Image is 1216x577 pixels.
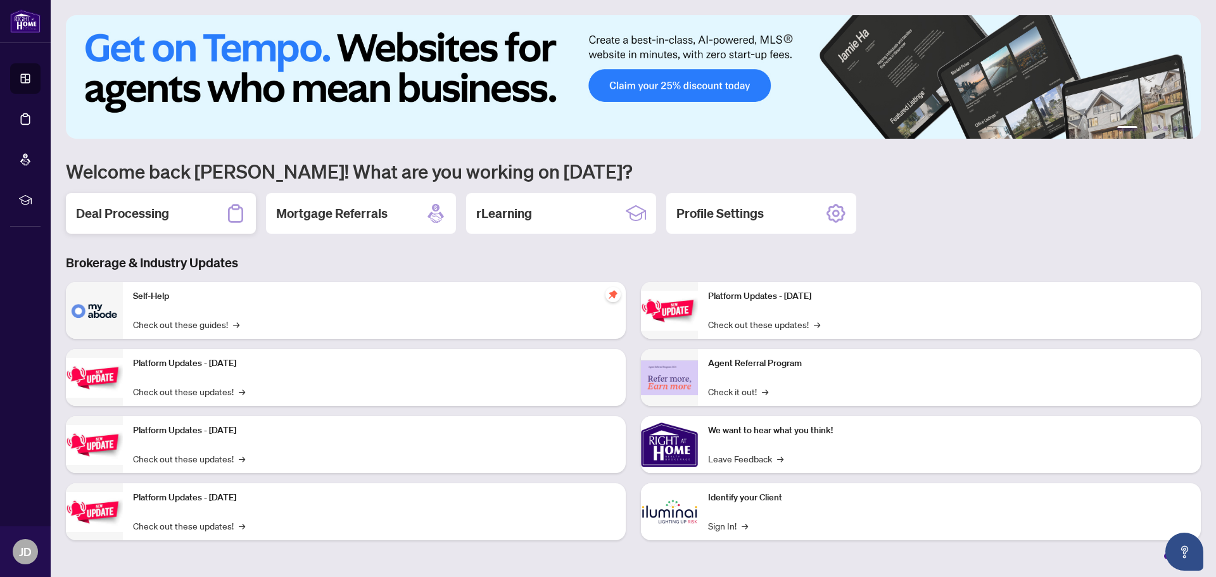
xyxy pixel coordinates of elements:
[605,287,621,302] span: pushpin
[641,483,698,540] img: Identify your Client
[66,15,1201,139] img: Slide 0
[708,357,1191,371] p: Agent Referral Program
[66,282,123,339] img: Self-Help
[641,291,698,331] img: Platform Updates - June 23, 2025
[641,360,698,395] img: Agent Referral Program
[133,357,616,371] p: Platform Updates - [DATE]
[708,317,820,331] a: Check out these updates!→
[676,205,764,222] h2: Profile Settings
[133,491,616,505] p: Platform Updates - [DATE]
[1143,126,1148,131] button: 2
[133,289,616,303] p: Self-Help
[742,519,748,533] span: →
[233,317,239,331] span: →
[239,384,245,398] span: →
[1165,533,1203,571] button: Open asap
[10,10,41,33] img: logo
[76,205,169,222] h2: Deal Processing
[708,289,1191,303] p: Platform Updates - [DATE]
[708,452,783,466] a: Leave Feedback→
[476,205,532,222] h2: rLearning
[133,317,239,331] a: Check out these guides!→
[708,424,1191,438] p: We want to hear what you think!
[66,358,123,398] img: Platform Updates - September 16, 2025
[777,452,783,466] span: →
[66,159,1201,183] h1: Welcome back [PERSON_NAME]! What are you working on [DATE]?
[762,384,768,398] span: →
[708,519,748,533] a: Sign In!→
[1173,126,1178,131] button: 5
[133,519,245,533] a: Check out these updates!→
[1163,126,1168,131] button: 4
[239,519,245,533] span: →
[133,384,245,398] a: Check out these updates!→
[19,543,32,561] span: JD
[814,317,820,331] span: →
[133,452,245,466] a: Check out these updates!→
[239,452,245,466] span: →
[276,205,388,222] h2: Mortgage Referrals
[66,425,123,465] img: Platform Updates - July 21, 2025
[708,384,768,398] a: Check it out!→
[641,416,698,473] img: We want to hear what you think!
[133,424,616,438] p: Platform Updates - [DATE]
[66,254,1201,272] h3: Brokerage & Industry Updates
[708,491,1191,505] p: Identify your Client
[1183,126,1188,131] button: 6
[66,492,123,532] img: Platform Updates - July 8, 2025
[1153,126,1158,131] button: 3
[1117,126,1137,131] button: 1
